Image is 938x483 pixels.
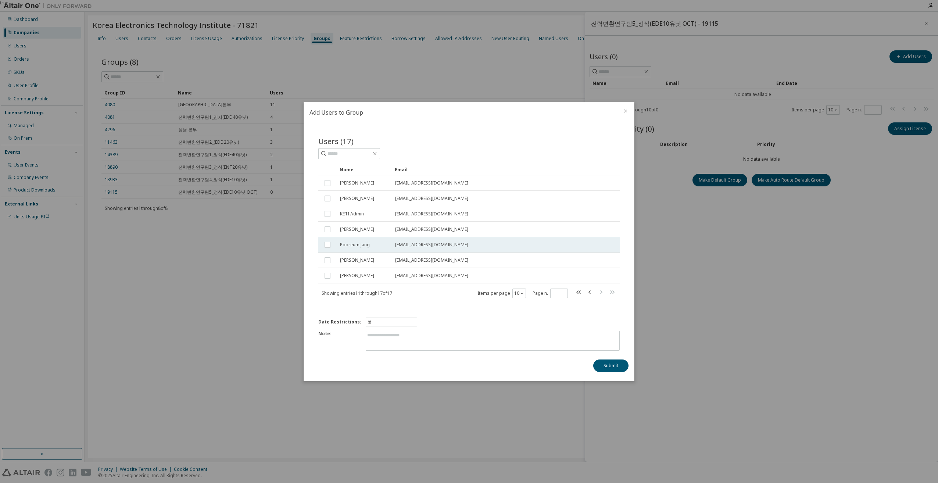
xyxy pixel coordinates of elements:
button: information [366,318,417,326]
span: [PERSON_NAME] [340,257,374,263]
span: [PERSON_NAME] [340,196,374,201]
span: Items per page [477,289,526,298]
span: [PERSON_NAME] [340,180,374,186]
div: Email [395,164,562,175]
span: [EMAIL_ADDRESS][DOMAIN_NAME] [395,180,468,186]
span: Pooreum Jang [340,242,370,248]
span: Page n. [533,289,568,298]
span: [EMAIL_ADDRESS][DOMAIN_NAME] [395,226,468,232]
span: [EMAIL_ADDRESS][DOMAIN_NAME] [395,196,468,201]
span: [EMAIL_ADDRESS][DOMAIN_NAME] [395,242,468,248]
label: Date Restrictions: [318,319,361,325]
label: Note: [318,331,361,351]
span: [EMAIL_ADDRESS][DOMAIN_NAME] [395,257,468,263]
span: [EMAIL_ADDRESS][DOMAIN_NAME] [395,211,468,217]
span: KETI Admin [340,211,364,217]
span: [EMAIL_ADDRESS][DOMAIN_NAME] [395,273,468,279]
span: [PERSON_NAME] [340,273,374,279]
span: Showing entries 11 through 17 of 17 [322,290,392,296]
span: Users (17) [318,136,354,146]
div: Name [340,164,389,175]
button: close [623,108,629,114]
h2: Add Users to Group [304,102,617,123]
button: Submit [593,359,629,372]
button: 10 [514,290,524,296]
span: [PERSON_NAME] [340,226,374,232]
